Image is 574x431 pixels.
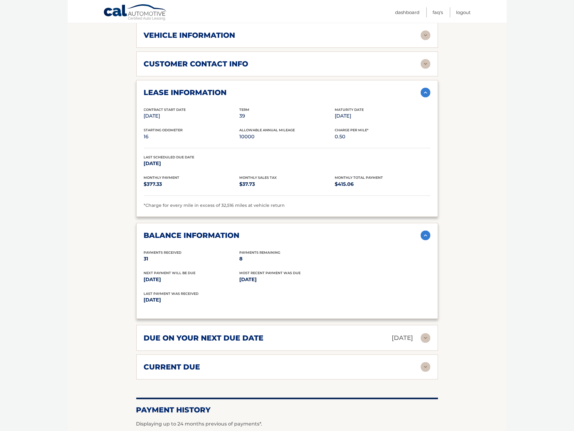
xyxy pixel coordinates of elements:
img: accordion-rest.svg [421,333,430,343]
p: 10000 [239,132,335,141]
p: 16 [144,132,239,141]
a: Logout [456,7,471,17]
a: FAQ's [433,7,443,17]
img: accordion-rest.svg [421,59,430,69]
p: 8 [239,255,335,263]
img: accordion-active.svg [421,88,430,97]
p: [DATE] [392,333,413,343]
span: Monthly Sales Tax [239,175,277,180]
p: $415.06 [335,180,430,189]
span: *Charge for every mile in excess of 32,516 miles at vehicle return [144,203,285,208]
span: Starting Odometer [144,128,183,132]
p: $377.33 [144,180,239,189]
p: 39 [239,112,335,120]
span: Payments Received [144,250,182,255]
img: accordion-rest.svg [421,362,430,372]
p: [DATE] [144,275,239,284]
span: Maturity Date [335,108,364,112]
span: Contract Start Date [144,108,186,112]
p: [DATE] [144,112,239,120]
p: [DATE] [144,296,287,304]
h2: balance information [144,231,240,240]
span: Payments Remaining [239,250,280,255]
p: 31 [144,255,239,263]
h2: due on your next due date [144,334,264,343]
p: [DATE] [239,275,335,284]
span: Monthly Total Payment [335,175,383,180]
h2: customer contact info [144,59,248,69]
h2: vehicle information [144,31,235,40]
h2: current due [144,362,200,372]
span: Monthly Payment [144,175,180,180]
span: Charge Per Mile* [335,128,369,132]
p: Displaying up to 24 months previous of payments*. [136,420,438,428]
img: accordion-active.svg [421,231,430,240]
span: Last Scheduled Due Date [144,155,194,159]
a: Cal Automotive [103,4,167,22]
span: Most Recent Payment Was Due [239,271,301,275]
span: Last Payment was received [144,291,199,296]
img: accordion-rest.svg [421,30,430,40]
a: Dashboard [395,7,420,17]
h2: lease information [144,88,227,97]
p: 0.50 [335,132,430,141]
span: Next Payment will be due [144,271,196,275]
span: Term [239,108,249,112]
p: [DATE] [335,112,430,120]
span: Allowable Annual Mileage [239,128,295,132]
p: [DATE] [144,159,239,168]
h2: Payment History [136,405,438,415]
p: $37.73 [239,180,335,189]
